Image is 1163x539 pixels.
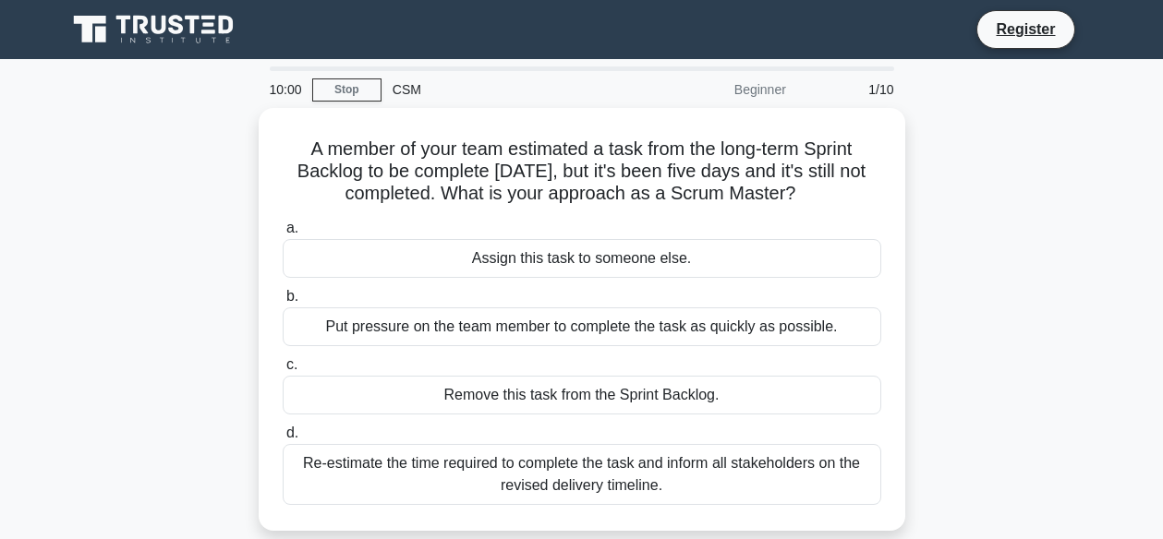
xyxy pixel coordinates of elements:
[985,18,1066,41] a: Register
[283,239,881,278] div: Assign this task to someone else.
[636,71,797,108] div: Beginner
[382,71,636,108] div: CSM
[286,356,297,372] span: c.
[281,138,883,206] h5: A member of your team estimated a task from the long-term Sprint Backlog to be complete [DATE], b...
[312,78,382,102] a: Stop
[286,288,298,304] span: b.
[259,71,312,108] div: 10:00
[283,444,881,505] div: Re-estimate the time required to complete the task and inform all stakeholders on the revised del...
[283,376,881,414] div: Remove this task from the Sprint Backlog.
[286,425,298,440] span: d.
[283,307,881,346] div: Put pressure on the team member to complete the task as quickly as possible.
[797,71,905,108] div: 1/10
[286,220,298,235] span: a.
